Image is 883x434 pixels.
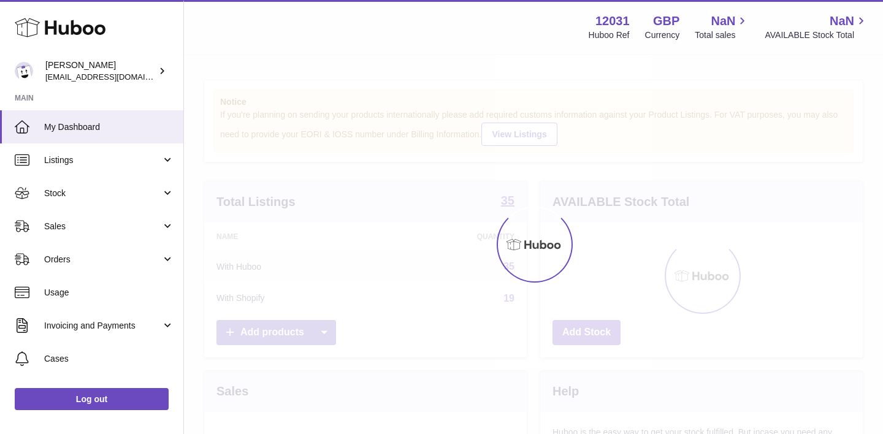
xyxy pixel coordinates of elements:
span: Sales [44,221,161,232]
div: [PERSON_NAME] [45,59,156,83]
span: Usage [44,287,174,299]
span: Orders [44,254,161,265]
span: Total sales [695,29,749,41]
span: [EMAIL_ADDRESS][DOMAIN_NAME] [45,72,180,82]
span: My Dashboard [44,121,174,133]
div: Huboo Ref [589,29,630,41]
strong: GBP [653,13,679,29]
a: NaN AVAILABLE Stock Total [765,13,868,41]
img: admin@makewellforyou.com [15,62,33,80]
span: Listings [44,154,161,166]
strong: 12031 [595,13,630,29]
span: Cases [44,353,174,365]
a: NaN Total sales [695,13,749,41]
div: Currency [645,29,680,41]
span: Stock [44,188,161,199]
span: NaN [711,13,735,29]
span: NaN [830,13,854,29]
span: Invoicing and Payments [44,320,161,332]
span: AVAILABLE Stock Total [765,29,868,41]
a: Log out [15,388,169,410]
